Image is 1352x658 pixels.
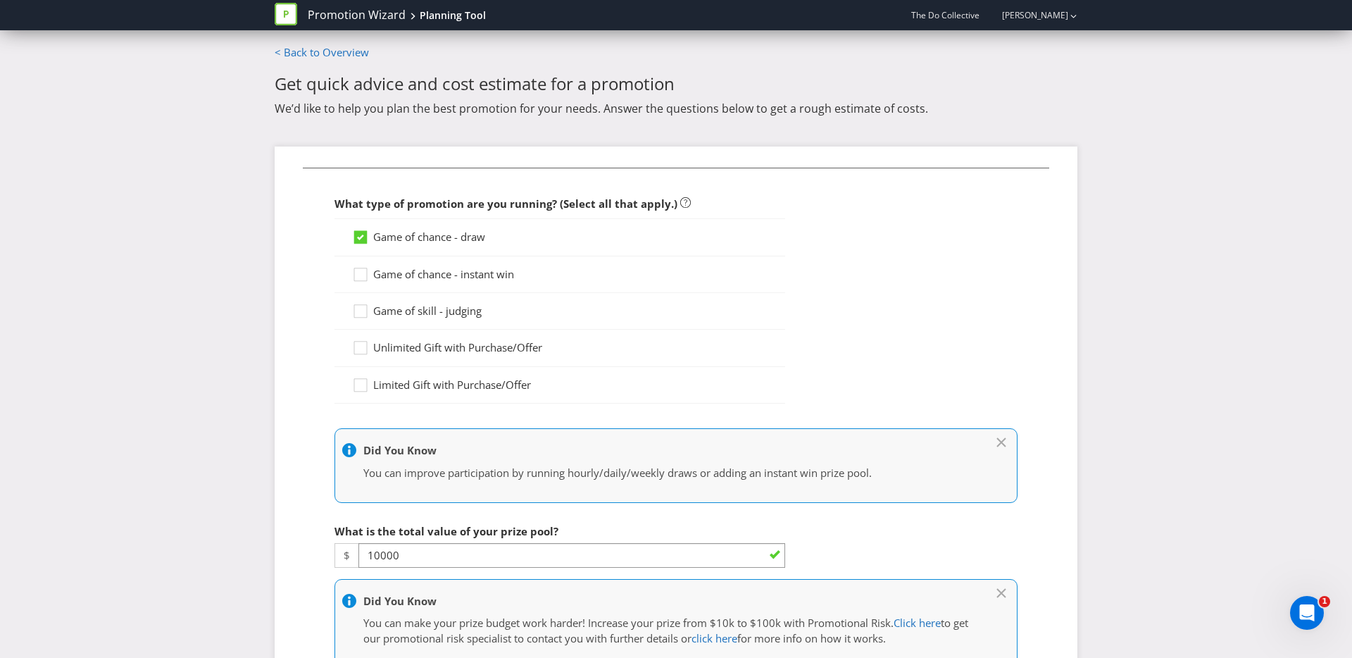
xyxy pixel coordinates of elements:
iframe: Intercom live chat [1290,596,1324,630]
span: to get our promotional risk specialist to contact you with further details or [363,616,968,645]
a: [PERSON_NAME] [988,9,1068,21]
span: $ [334,543,358,568]
a: Click here [894,616,941,630]
h2: Get quick advice and cost estimate for a promotion [275,75,1077,93]
span: for more info on how it works. [737,631,886,645]
span: Game of chance - instant win [373,267,514,281]
span: What type of promotion are you running? (Select all that apply.) [334,197,677,211]
a: click here [691,631,737,645]
p: We’d like to help you plan the best promotion for your needs. Answer the questions below to get a... [275,101,1077,116]
span: 1 [1319,596,1330,607]
a: < Back to Overview [275,45,369,59]
a: Promotion Wizard [308,7,406,23]
div: Planning Tool [420,8,486,23]
span: You can make your prize budget work harder! Increase your prize from $10k to $100k with Promotion... [363,616,894,630]
span: Game of skill - judging [373,304,482,318]
span: What is the total value of your prize pool? [334,524,558,538]
span: Game of chance - draw [373,230,485,244]
span: Limited Gift with Purchase/Offer [373,378,531,392]
p: You can improve participation by running hourly/daily/weekly draws or adding an instant win prize... [363,466,975,480]
span: Unlimited Gift with Purchase/Offer [373,340,542,354]
span: The Do Collective [911,9,979,21]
